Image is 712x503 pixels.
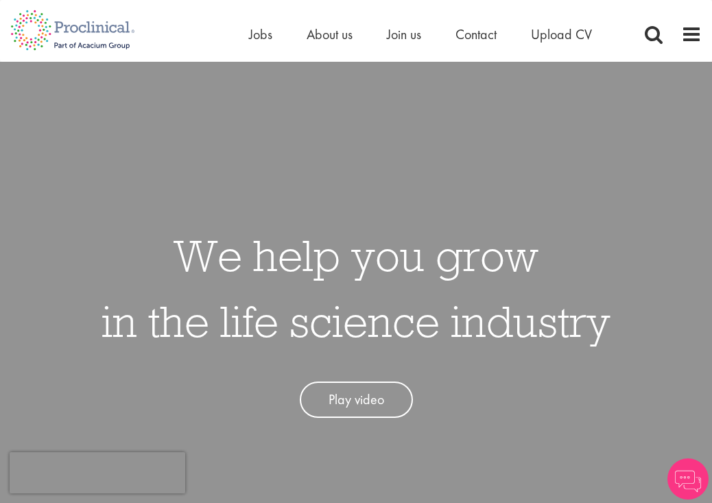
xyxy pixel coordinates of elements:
a: Jobs [249,25,272,43]
a: Upload CV [531,25,592,43]
a: Join us [387,25,421,43]
img: Chatbot [667,458,709,500]
a: Contact [455,25,497,43]
a: Play video [300,382,413,418]
h1: We help you grow in the life science industry [102,222,610,354]
a: About us [307,25,353,43]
